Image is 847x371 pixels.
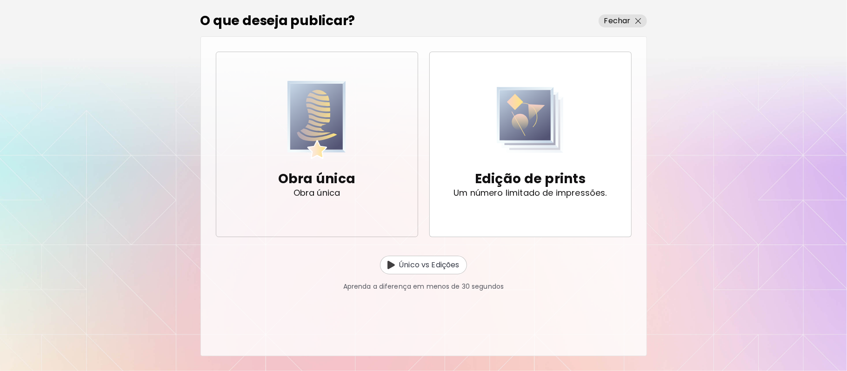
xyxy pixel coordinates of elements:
[287,81,347,159] img: Unique Artwork
[380,256,467,274] button: Unique vs EditionÚnico vs Edições
[278,170,356,188] p: Obra única
[399,259,459,271] p: Único vs Edições
[387,261,395,269] img: Unique vs Edition
[343,282,504,291] p: Aprenda a diferença em menos de 30 segundos
[497,81,564,159] img: Print Edition
[293,188,340,198] p: Obra única
[454,188,607,198] p: Um número limitado de impressões.
[429,52,632,237] button: Print EditionEdição de printsUm número limitado de impressões.
[216,52,418,237] button: Unique ArtworkObra únicaObra única
[475,170,586,188] p: Edição de prints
